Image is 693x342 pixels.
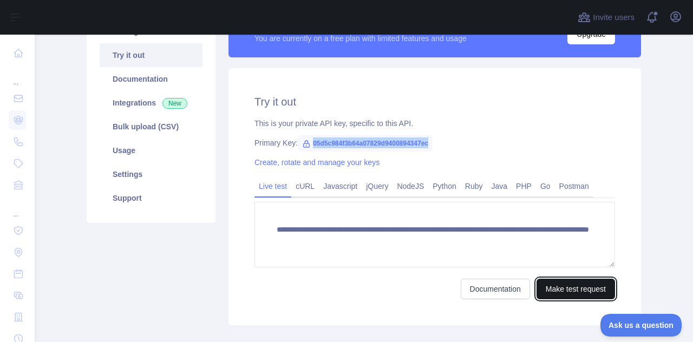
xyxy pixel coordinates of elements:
[600,314,682,337] iframe: Toggle Customer Support
[319,177,362,195] a: Javascript
[393,177,428,195] a: NodeJS
[9,65,26,87] div: ...
[254,118,615,129] div: This is your private API key, specific to this API.
[555,177,593,195] a: Postman
[100,186,202,210] a: Support
[487,177,512,195] a: Java
[512,177,536,195] a: PHP
[100,43,202,67] a: Try it out
[100,91,202,115] a: Integrations New
[428,177,461,195] a: Python
[100,67,202,91] a: Documentation
[291,177,319,195] a: cURL
[254,94,615,109] h2: Try it out
[576,9,637,26] button: Invite users
[9,197,26,219] div: ...
[461,177,487,195] a: Ruby
[100,115,202,139] a: Bulk upload (CSV)
[362,177,393,195] a: jQuery
[254,177,291,195] a: Live test
[461,279,530,299] a: Documentation
[536,177,555,195] a: Go
[100,162,202,186] a: Settings
[254,33,467,44] div: You are currently on a free plan with limited features and usage
[298,135,433,152] span: 05d5c984f3b64a07829d9400894347ec
[162,98,187,109] span: New
[100,139,202,162] a: Usage
[593,11,635,24] span: Invite users
[254,158,380,167] a: Create, rotate and manage your keys
[537,279,615,299] button: Make test request
[254,137,615,148] div: Primary Key:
